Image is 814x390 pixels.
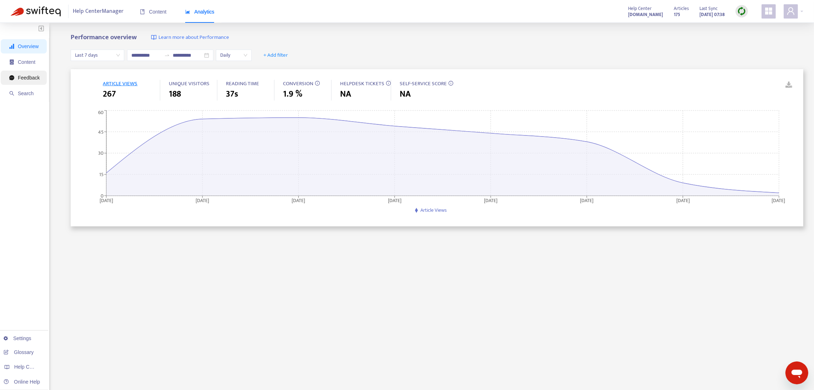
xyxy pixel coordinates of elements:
tspan: [DATE] [100,196,113,204]
span: Search [18,91,34,96]
span: search [9,91,14,96]
span: signal [9,44,14,49]
span: Content [18,59,35,65]
span: Overview [18,43,39,49]
span: swap-right [164,52,170,58]
span: Last 7 days [75,50,120,61]
span: ARTICLE VIEWS [103,79,137,88]
span: Feedback [18,75,40,81]
tspan: 30 [98,149,103,157]
span: SELF-SERVICE SCORE [400,79,447,88]
span: Last Sync [699,5,718,12]
span: book [140,9,145,14]
strong: [DOMAIN_NAME] [628,11,663,19]
tspan: 60 [98,108,103,117]
strong: 175 [674,11,680,19]
span: READING TIME [226,79,259,88]
tspan: [DATE] [484,196,498,204]
span: 267 [103,88,116,101]
span: NA [400,88,411,101]
tspan: [DATE] [196,196,209,204]
span: Articles [674,5,689,12]
span: HELPDESK TICKETS [340,79,384,88]
span: user [787,7,795,15]
tspan: [DATE] [292,196,305,204]
tspan: [DATE] [580,196,594,204]
b: Performance overview [71,32,137,43]
span: + Add filter [263,51,288,60]
a: Settings [4,335,31,341]
strong: [DATE] 07:38 [699,11,725,19]
span: appstore [764,7,773,15]
tspan: [DATE] [772,196,785,204]
span: Help Centers [14,364,44,370]
span: NA [340,88,351,101]
span: 37s [226,88,238,101]
tspan: 0 [101,191,103,200]
span: Content [140,9,167,15]
span: CONVERSION [283,79,313,88]
span: message [9,75,14,80]
span: Article Views [420,206,447,214]
img: Swifteq [11,6,61,16]
img: image-link [151,35,157,40]
span: UNIQUE VISITORS [169,79,209,88]
span: Daily [220,50,247,61]
span: Analytics [185,9,214,15]
span: to [164,52,170,58]
a: Glossary [4,349,34,355]
a: Online Help [4,379,40,385]
span: Help Center Manager [73,5,124,18]
iframe: Button to launch messaging window [785,361,808,384]
tspan: [DATE] [388,196,401,204]
span: container [9,60,14,65]
button: + Add filter [258,50,293,61]
span: 1.9 % [283,88,302,101]
tspan: 15 [99,170,103,179]
span: Learn more about Performance [158,34,229,42]
span: area-chart [185,9,190,14]
tspan: 45 [98,128,103,136]
img: sync.dc5367851b00ba804db3.png [737,7,746,16]
a: Learn more about Performance [151,34,229,42]
a: [DOMAIN_NAME] [628,10,663,19]
tspan: [DATE] [676,196,690,204]
span: 188 [169,88,181,101]
span: Help Center [628,5,652,12]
